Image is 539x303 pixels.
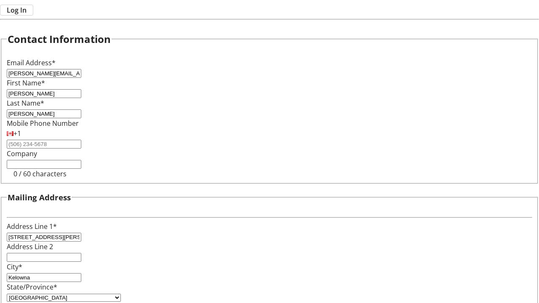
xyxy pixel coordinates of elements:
[7,262,22,271] label: City*
[7,233,81,242] input: Address
[7,242,53,251] label: Address Line 2
[7,119,79,128] label: Mobile Phone Number
[8,32,111,47] h2: Contact Information
[7,140,81,149] input: (506) 234-5678
[7,222,57,231] label: Address Line 1*
[7,282,57,292] label: State/Province*
[7,78,45,88] label: First Name*
[7,149,37,158] label: Company
[13,169,67,178] tr-character-limit: 0 / 60 characters
[7,273,81,282] input: City
[7,5,27,15] span: Log In
[7,98,44,108] label: Last Name*
[8,191,71,203] h3: Mailing Address
[7,58,56,67] label: Email Address*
